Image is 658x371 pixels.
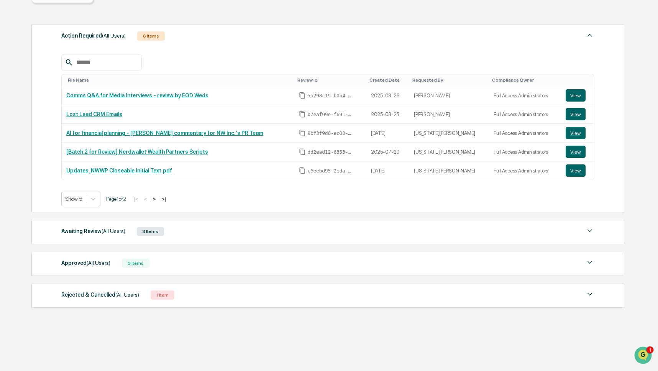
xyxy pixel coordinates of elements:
div: We're available if you need us! [34,66,105,72]
span: Copy Id [299,92,306,99]
div: Toggle SortBy [369,77,406,83]
div: 1 Item [151,291,174,300]
div: Start new chat [34,59,126,66]
span: (All Users) [115,292,139,298]
img: caret [585,258,594,267]
div: Toggle SortBy [68,77,292,83]
div: Toggle SortBy [492,77,558,83]
img: Jack Rasmussen [8,97,20,109]
button: See all [119,84,139,93]
td: [US_STATE][PERSON_NAME] [409,124,489,143]
span: (All Users) [87,260,110,266]
button: View [566,108,586,120]
td: [US_STATE][PERSON_NAME] [409,161,489,180]
span: Data Lookup [15,151,48,158]
button: View [566,164,586,177]
div: Rejected & Cancelled [61,290,139,300]
span: (All Users) [102,33,126,39]
a: Lost Lead CRM Emails [66,111,122,117]
td: [PERSON_NAME] [409,86,489,105]
span: Aug 13 [68,104,84,110]
a: 🔎Data Lookup [5,148,51,161]
span: Page 1 of 2 [106,196,126,202]
span: Attestations [63,136,95,144]
td: [PERSON_NAME] [409,105,489,124]
img: caret [585,226,594,235]
span: [PERSON_NAME] [24,104,62,110]
span: Copy Id [299,148,306,155]
div: 6 Items [137,31,165,41]
div: 3 Items [137,227,164,236]
a: View [566,108,589,120]
td: 2025-08-26 [366,86,409,105]
span: c6eebd95-2eda-47bf-a497-3eb1b7318b58 [307,168,353,174]
td: [US_STATE][PERSON_NAME] [409,143,489,161]
td: [DATE] [366,124,409,143]
button: View [566,89,586,102]
button: >| [159,196,168,202]
span: 9bf3f9d6-ec00-4609-a326-e373718264ae [307,130,353,136]
td: Full Access Administrators [489,161,561,180]
span: Preclearance [15,136,49,144]
td: [DATE] [366,161,409,180]
span: • [64,104,66,110]
span: Copy Id [299,111,306,118]
img: 1746055101610-c473b297-6a78-478c-a979-82029cc54cd1 [8,59,21,72]
div: 🖐️ [8,137,14,143]
img: 1746055101610-c473b297-6a78-478c-a979-82029cc54cd1 [15,105,21,111]
div: Awaiting Review [61,226,125,236]
span: 07eaf99e-f691-4635-bec0-b07538373424 [307,112,353,118]
span: Pylon [76,169,93,175]
a: Powered byPylon [54,169,93,175]
span: (All Users) [102,228,125,234]
a: Updates_NWWP Closeable Initial Text.pdf [66,167,172,174]
img: caret [585,31,594,40]
span: Copy Id [299,130,306,136]
button: < [142,196,149,202]
button: View [566,127,586,139]
button: |< [132,196,141,202]
img: caret [585,290,594,299]
td: 2025-07-29 [366,143,409,161]
span: 5a298c19-b0b4-4f14-a898-0c075d43b09e [307,93,353,99]
div: 🔎 [8,151,14,158]
iframe: Open customer support [633,346,654,366]
div: 🗄️ [56,137,62,143]
td: Full Access Administrators [489,105,561,124]
div: Toggle SortBy [297,77,363,83]
div: Action Required [61,31,126,41]
a: 🖐️Preclearance [5,133,53,147]
span: Copy Id [299,167,306,174]
td: Full Access Administrators [489,124,561,143]
span: dd2ead12-6353-41e4-9b21-1b0cf20a9be1 [307,149,353,155]
div: Toggle SortBy [567,77,591,83]
button: View [566,146,586,158]
td: Full Access Administrators [489,86,561,105]
a: Comms Q&A for Media Interviews - review by EOD Weds [66,92,208,98]
a: 🗄️Attestations [53,133,98,147]
a: View [566,164,589,177]
button: Start new chat [130,61,139,70]
a: AI for financial planning - [PERSON_NAME] commentary for NW Inc.'s PR Team [66,130,263,136]
div: Past conversations [8,85,51,91]
a: View [566,89,589,102]
a: [Batch 2 for Review] Nerdwallet Wealth Partners Scripts [66,149,208,155]
a: View [566,146,589,158]
td: 2025-08-25 [366,105,409,124]
img: 8933085812038_c878075ebb4cc5468115_72.jpg [16,59,30,72]
div: Approved [61,258,110,268]
button: > [151,196,158,202]
a: View [566,127,589,139]
div: Toggle SortBy [412,77,486,83]
td: Full Access Administrators [489,143,561,161]
p: How can we help? [8,16,139,28]
div: 5 Items [122,259,149,268]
